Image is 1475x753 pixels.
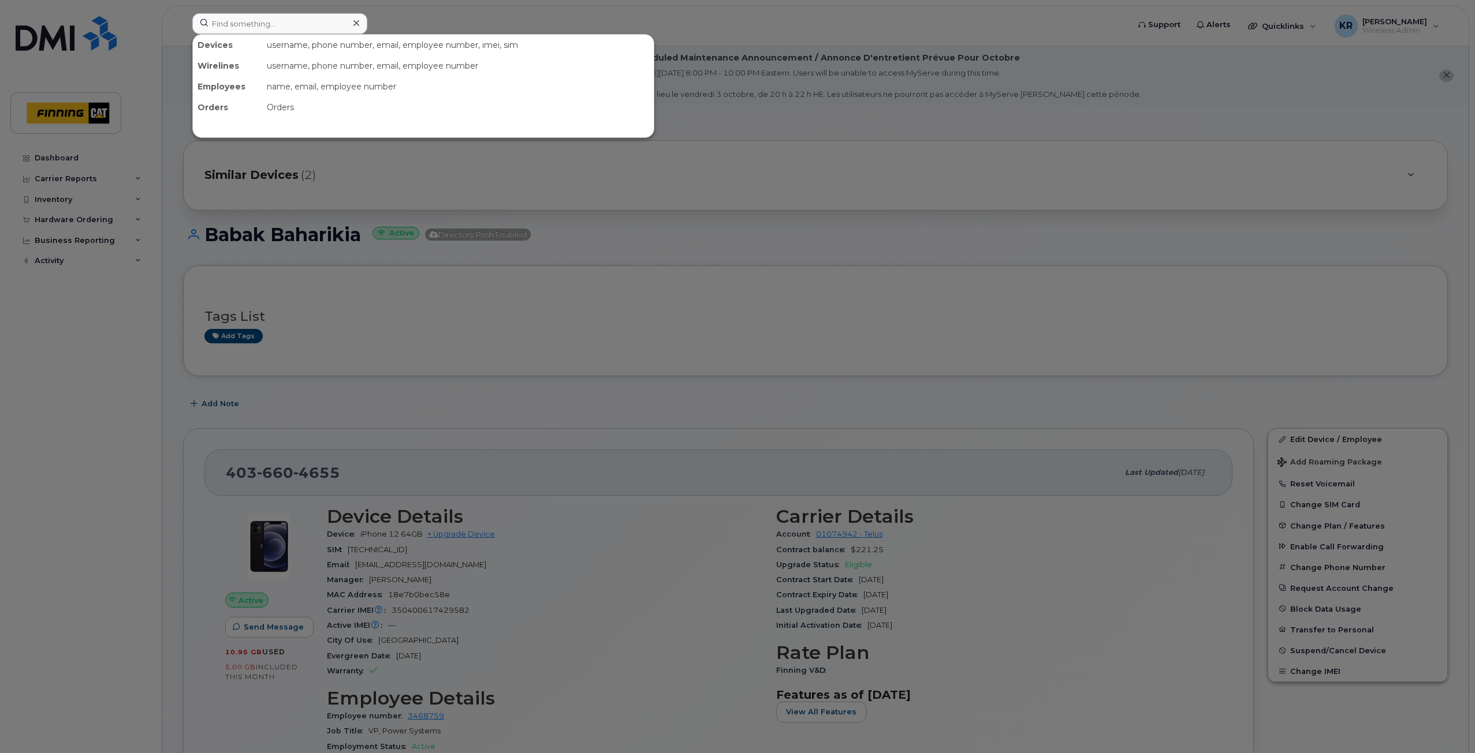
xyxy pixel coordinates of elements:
div: username, phone number, email, employee number, imei, sim [262,35,654,55]
div: Employees [193,76,262,97]
div: Wirelines [193,55,262,76]
div: Orders [193,97,262,118]
div: Orders [262,97,654,118]
div: username, phone number, email, employee number [262,55,654,76]
iframe: Messenger Launcher [1425,703,1466,744]
div: name, email, employee number [262,76,654,97]
div: Devices [193,35,262,55]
